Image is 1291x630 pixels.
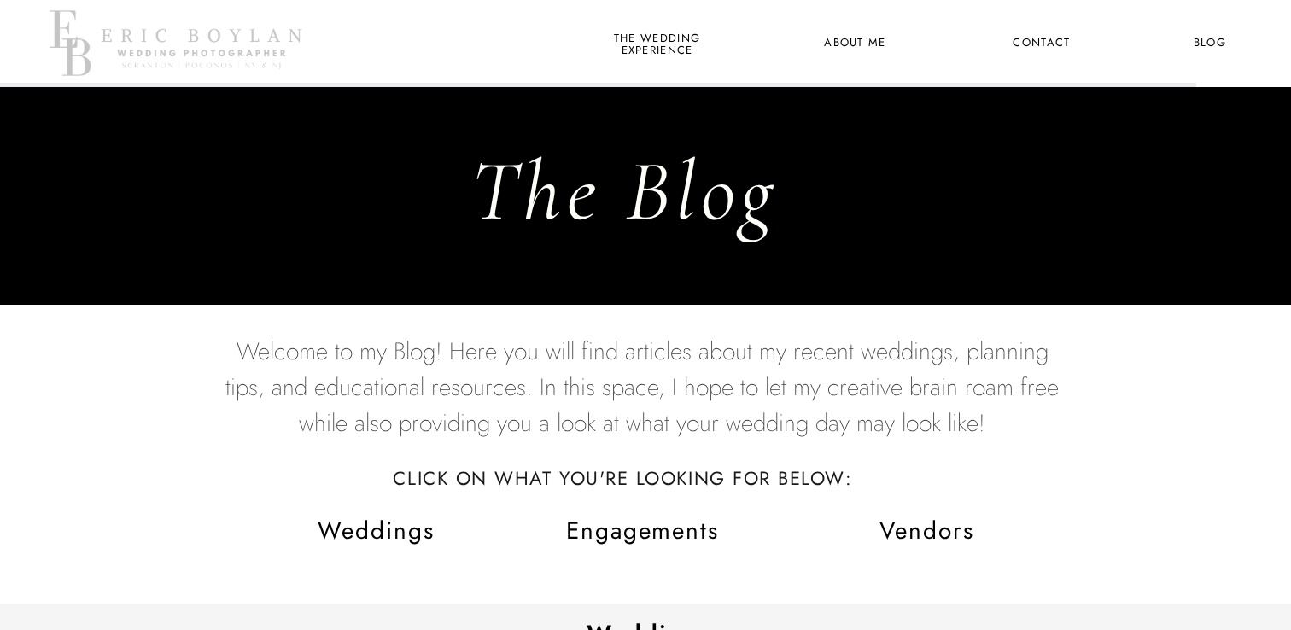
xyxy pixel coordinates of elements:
[376,462,870,479] h3: Click on what you're looking for below:
[1010,32,1073,55] a: Contact
[1178,32,1241,55] a: Blog
[814,32,897,55] a: About Me
[566,513,720,548] span: Engagements
[610,32,704,55] a: the wedding experience
[470,141,821,252] h1: The Blog
[879,513,974,548] span: Vendors
[843,516,1011,545] a: Vendors
[317,516,435,545] a: Weddings
[318,513,435,548] span: Weddings
[558,516,727,545] a: Engagements
[220,334,1064,462] p: Welcome to my Blog! Here you will find articles about my recent weddings, planning tips, and educ...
